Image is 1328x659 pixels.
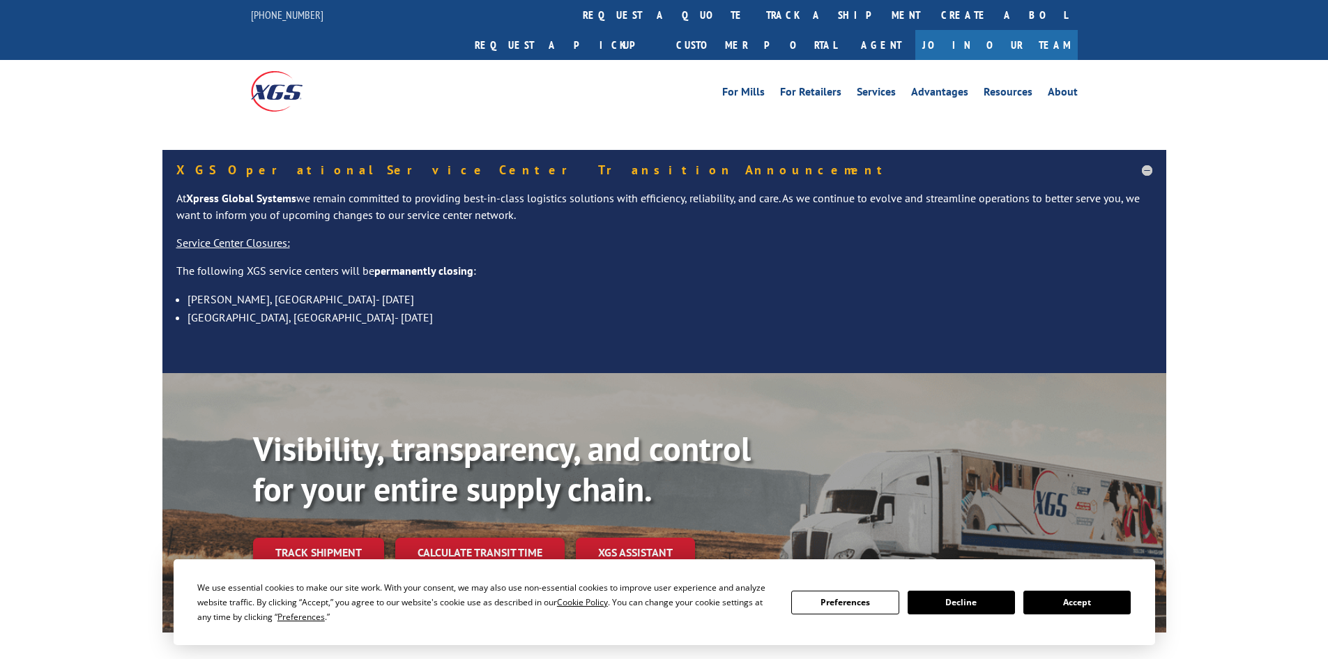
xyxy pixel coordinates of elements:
button: Preferences [791,591,899,614]
a: Calculate transit time [395,538,565,568]
button: Decline [908,591,1015,614]
a: For Mills [722,86,765,102]
a: Agent [847,30,915,60]
a: Request a pickup [464,30,666,60]
li: [PERSON_NAME], [GEOGRAPHIC_DATA]- [DATE] [188,290,1152,308]
h5: XGS Operational Service Center Transition Announcement [176,164,1152,176]
a: For Retailers [780,86,841,102]
span: Cookie Policy [557,596,608,608]
a: XGS ASSISTANT [576,538,695,568]
a: About [1048,86,1078,102]
li: [GEOGRAPHIC_DATA], [GEOGRAPHIC_DATA]- [DATE] [188,308,1152,326]
button: Accept [1023,591,1131,614]
a: Customer Portal [666,30,847,60]
p: The following XGS service centers will be : [176,263,1152,291]
a: Join Our Team [915,30,1078,60]
strong: permanently closing [374,264,473,278]
div: Cookie Consent Prompt [174,559,1155,645]
a: [PHONE_NUMBER] [251,8,323,22]
strong: Xpress Global Systems [186,191,296,205]
span: Preferences [277,611,325,623]
u: Service Center Closures: [176,236,290,250]
div: We use essential cookies to make our site work. With your consent, we may also use non-essential ... [197,580,774,624]
a: Resources [984,86,1032,102]
b: Visibility, transparency, and control for your entire supply chain. [253,427,751,510]
a: Track shipment [253,538,384,567]
p: At we remain committed to providing best-in-class logistics solutions with efficiency, reliabilit... [176,190,1152,235]
a: Advantages [911,86,968,102]
a: Services [857,86,896,102]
